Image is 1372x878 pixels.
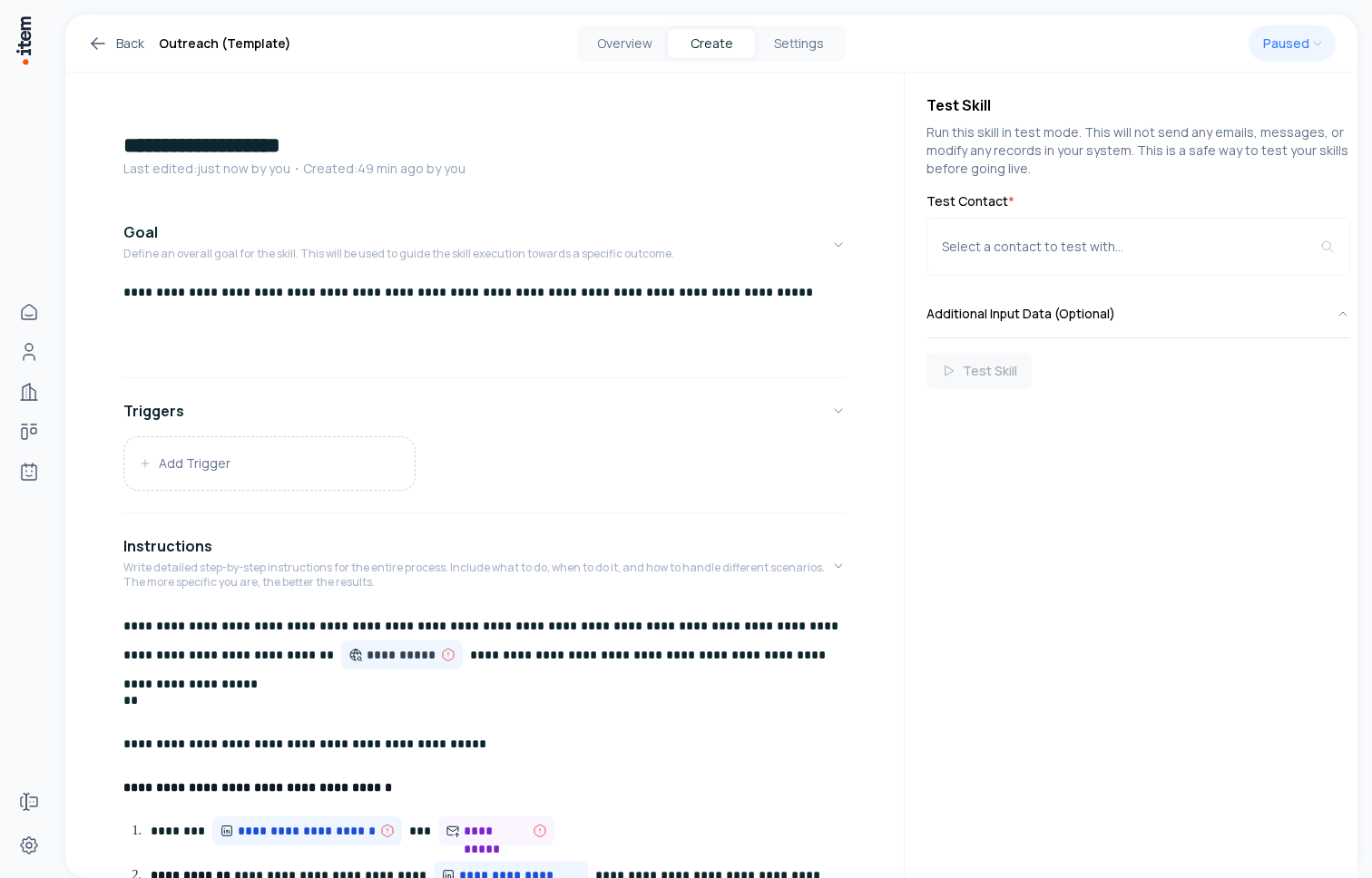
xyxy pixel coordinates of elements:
[123,400,184,422] h4: Triggers
[942,238,1320,256] div: Select a contact to test with...
[926,290,1350,337] button: Additional Input Data (Optional)
[11,827,47,863] a: Settings
[926,94,1350,116] h4: Test Skill
[159,33,291,54] h1: Outreach (Template)
[123,535,212,557] h4: Instructions
[668,29,755,58] button: Create
[123,521,846,611] button: InstructionsWrite detailed step-by-step instructions for the entire process. Include what to do, ...
[123,221,158,243] h4: Goal
[123,385,846,436] button: Triggers
[11,294,47,330] a: Home
[123,247,674,261] p: Define an overall goal for the skill. This will be used to guide the skill execution towards a sp...
[87,33,144,54] a: Back
[15,15,33,66] img: Item Brain Logo
[123,160,846,178] p: Last edited: just now by you ・Created: 49 min ago by you
[123,436,846,505] div: Triggers
[123,207,846,283] button: GoalDefine an overall goal for the skill. This will be used to guide the skill execution towards ...
[926,192,1350,210] label: Test Contact
[755,29,842,58] button: Settings
[581,29,668,58] button: Overview
[123,561,831,590] p: Write detailed step-by-step instructions for the entire process. Include what to do, when to do i...
[11,334,47,370] a: People
[124,437,415,490] button: Add Trigger
[11,454,47,490] a: Agents
[11,784,47,820] a: Forms
[123,283,846,370] div: GoalDefine an overall goal for the skill. This will be used to guide the skill execution towards ...
[926,123,1350,178] p: Run this skill in test mode. This will not send any emails, messages, or modify any records in yo...
[11,374,47,410] a: Companies
[11,414,47,450] a: Deals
